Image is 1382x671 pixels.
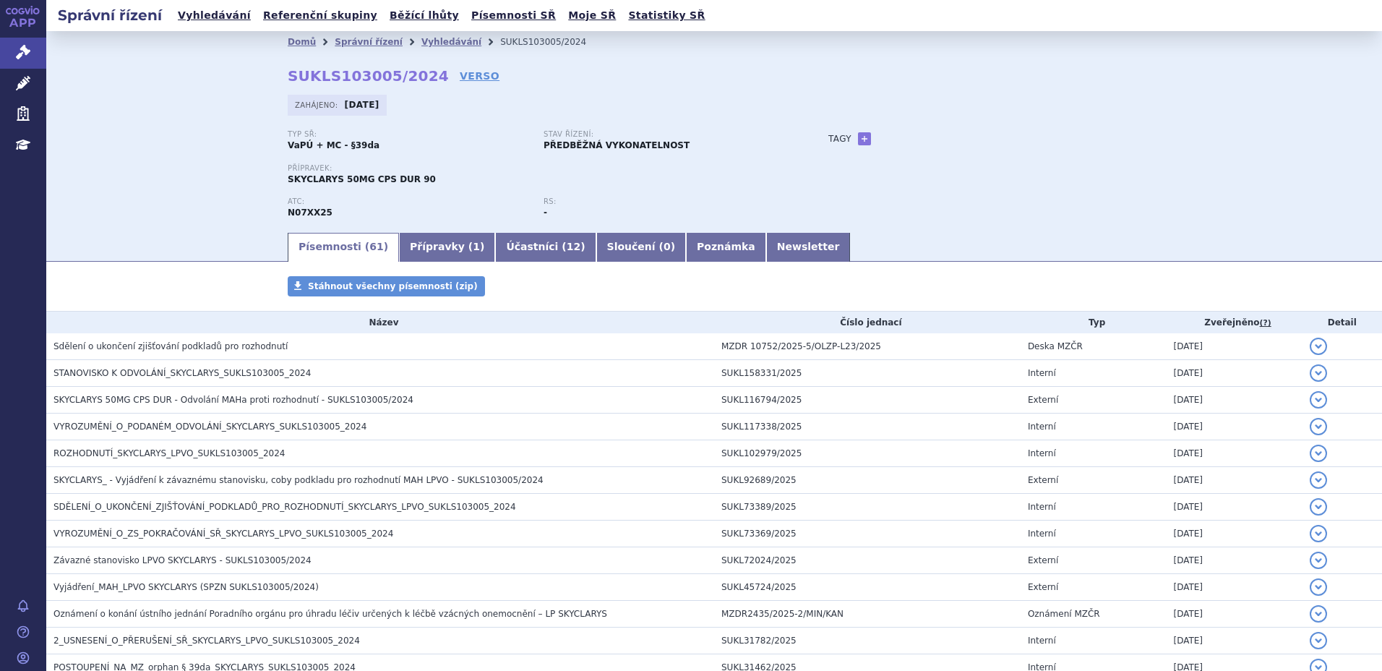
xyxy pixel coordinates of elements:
[53,395,413,405] span: SKYCLARYS 50MG CPS DUR - Odvolání MAHa proti rozhodnutí - SUKLS103005/2024
[53,422,366,432] span: VYROZUMĚNÍ_O_PODANÉM_ODVOLÁNÍ_SKYCLARYS_SUKLS103005_2024
[1028,636,1056,646] span: Interní
[714,440,1021,467] td: SUKL102979/2025
[369,241,383,252] span: 61
[1166,312,1302,333] th: Zveřejněno
[53,609,607,619] span: Oznámení o konání ústního jednání Poradního orgánu pro úhradu léčiv určených k léčbě vzácných one...
[1021,312,1167,333] th: Typ
[1028,555,1058,565] span: Externí
[1028,609,1100,619] span: Oznámení MZČR
[1166,574,1302,601] td: [DATE]
[714,521,1021,547] td: SUKL73369/2025
[714,601,1021,628] td: MZDR2435/2025-2/MIN/KAN
[288,130,529,139] p: Typ SŘ:
[714,387,1021,414] td: SUKL116794/2025
[53,582,319,592] span: Vyjádření_MAH_LPVO SKYCLARYS (SPZN SUKLS103005/2024)
[714,414,1021,440] td: SUKL117338/2025
[421,37,481,47] a: Vyhledávání
[1310,632,1327,649] button: detail
[473,241,480,252] span: 1
[1166,628,1302,654] td: [DATE]
[686,233,766,262] a: Poznámka
[714,547,1021,574] td: SUKL72024/2025
[460,69,499,83] a: VERSO
[345,100,379,110] strong: [DATE]
[467,6,560,25] a: Písemnosti SŘ
[544,130,785,139] p: Stav řízení:
[858,132,871,145] a: +
[173,6,255,25] a: Vyhledávání
[1166,494,1302,521] td: [DATE]
[53,555,312,565] span: Závazné stanovisko LPVO SKYCLARYS - SUKLS103005/2024
[596,233,686,262] a: Sloučení (0)
[1310,391,1327,409] button: detail
[1166,414,1302,440] td: [DATE]
[714,494,1021,521] td: SUKL73389/2025
[53,529,393,539] span: VYROZUMĚNÍ_O_ZS_POKRAČOVÁNÍ_SŘ_SKYCLARYS_LPVO_SUKLS103005_2024
[567,241,580,252] span: 12
[564,6,620,25] a: Moje SŘ
[1310,578,1327,596] button: detail
[1166,440,1302,467] td: [DATE]
[1166,467,1302,494] td: [DATE]
[1310,338,1327,355] button: detail
[288,37,316,47] a: Domů
[714,312,1021,333] th: Číslo jednací
[1166,521,1302,547] td: [DATE]
[1310,445,1327,462] button: detail
[385,6,463,25] a: Běžící lhůty
[1166,601,1302,628] td: [DATE]
[828,130,851,148] h3: Tagy
[1310,552,1327,569] button: detail
[1310,471,1327,489] button: detail
[1166,547,1302,574] td: [DATE]
[1310,605,1327,623] button: detail
[766,233,851,262] a: Newsletter
[53,475,544,485] span: SKYCLARYS_ - Vyjádření k závaznému stanovisku, coby podkladu pro rozhodnutí MAH LPVO - SUKLS10300...
[1028,395,1058,405] span: Externí
[53,368,311,378] span: STANOVISKO K ODVOLÁNÍ_SKYCLARYS_SUKLS103005_2024
[1310,525,1327,542] button: detail
[1166,360,1302,387] td: [DATE]
[295,99,340,111] span: Zahájeno:
[624,6,709,25] a: Statistiky SŘ
[53,448,285,458] span: ROZHODNUTÍ_SKYCLARYS_LPVO_SUKLS103005_2024
[288,67,449,85] strong: SUKLS103005/2024
[46,312,714,333] th: Název
[1028,341,1083,351] span: Deska MZČR
[288,197,529,206] p: ATC:
[53,341,288,351] span: Sdělení o ukončení zjišťování podkladů pro rozhodnutí
[544,140,690,150] strong: PŘEDBĚŽNÁ VYKONATELNOST
[714,333,1021,360] td: MZDR 10752/2025-5/OLZP-L23/2025
[288,164,799,173] p: Přípravek:
[1028,582,1058,592] span: Externí
[714,628,1021,654] td: SUKL31782/2025
[714,574,1021,601] td: SUKL45724/2025
[288,174,436,184] span: SKYCLARYS 50MG CPS DUR 90
[1260,318,1271,328] abbr: (?)
[500,31,605,53] li: SUKLS103005/2024
[1028,475,1058,485] span: Externí
[1310,364,1327,382] button: detail
[1028,368,1056,378] span: Interní
[53,502,516,512] span: SDĚLENÍ_O_UKONČENÍ_ZJIŠŤOVÁNÍ_PODKLADŮ_PRO_ROZHODNUTÍ_SKYCLARYS_LPVO_SUKLS103005_2024
[544,197,785,206] p: RS:
[1028,422,1056,432] span: Interní
[664,241,671,252] span: 0
[288,140,379,150] strong: VaPÚ + MC - §39da
[288,276,485,296] a: Stáhnout všechny písemnosti (zip)
[1302,312,1382,333] th: Detail
[544,208,547,218] strong: -
[259,6,382,25] a: Referenční skupiny
[1028,502,1056,512] span: Interní
[714,360,1021,387] td: SUKL158331/2025
[46,5,173,25] h2: Správní řízení
[288,208,332,218] strong: OMAVELOXOLON
[495,233,596,262] a: Účastníci (12)
[1310,418,1327,435] button: detail
[1166,387,1302,414] td: [DATE]
[1028,448,1056,458] span: Interní
[1166,333,1302,360] td: [DATE]
[399,233,495,262] a: Přípravky (1)
[53,636,360,646] span: 2_USNESENÍ_O_PŘERUŠENÍ_SŘ_SKYCLARYS_LPVO_SUKLS103005_2024
[714,467,1021,494] td: SUKL92689/2025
